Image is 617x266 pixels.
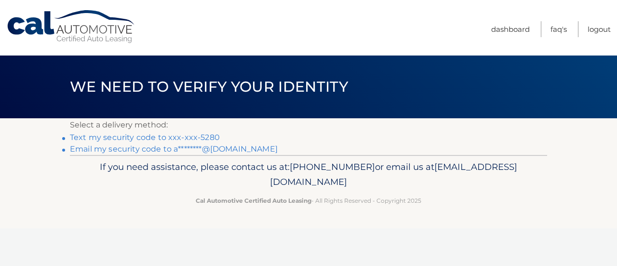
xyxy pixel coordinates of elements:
[76,159,541,190] p: If you need assistance, please contact us at: or email us at
[196,197,311,204] strong: Cal Automotive Certified Auto Leasing
[491,21,530,37] a: Dashboard
[588,21,611,37] a: Logout
[70,78,348,96] span: We need to verify your identity
[70,133,220,142] a: Text my security code to xxx-xxx-5280
[70,118,547,132] p: Select a delivery method:
[290,161,375,172] span: [PHONE_NUMBER]
[70,144,278,154] a: Email my security code to a********@[DOMAIN_NAME]
[6,10,136,44] a: Cal Automotive
[76,196,541,206] p: - All Rights Reserved - Copyright 2025
[550,21,567,37] a: FAQ's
